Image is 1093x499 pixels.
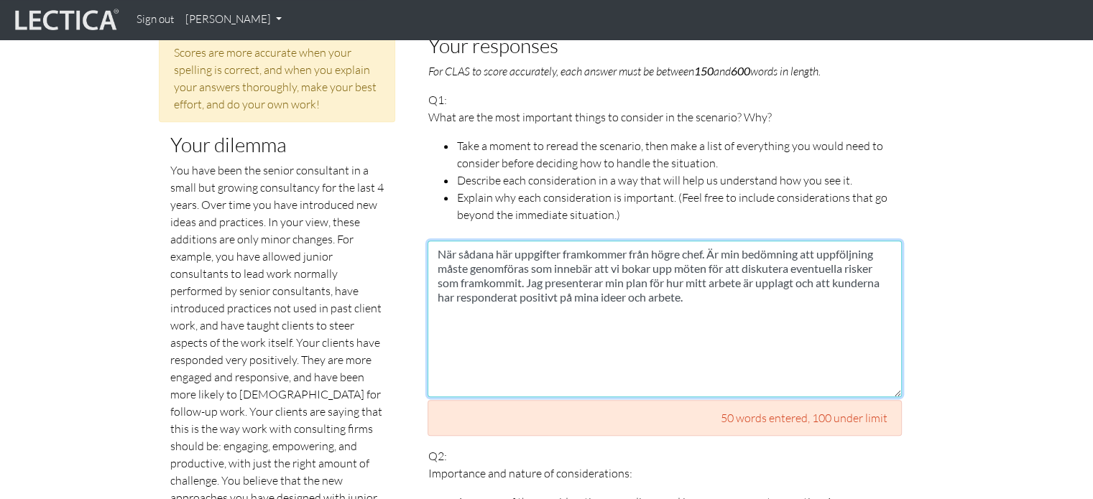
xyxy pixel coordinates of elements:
[428,241,902,397] textarea: När sådana här uppgifter framkommer från högre chef. Är min bedömning att uppföljning måste genom...
[159,34,396,122] div: Scores are more accurate when your spelling is correct, and when you explain your answers thoroug...
[131,6,180,34] a: Sign out
[428,108,902,126] p: What are the most important things to consider in the scenario? Why?
[456,137,902,172] li: Take a moment to reread the scenario, then make a list of everything you would need to consider b...
[693,64,713,78] b: 150
[428,465,902,482] p: Importance and nature of considerations:
[428,34,902,57] h3: Your responses
[807,411,887,425] span: , 100 under limit
[428,91,902,223] p: Q1:
[456,189,902,223] li: Explain why each consideration is important. (Feel free to include considerations that go beyond ...
[170,134,384,156] h3: Your dilemma
[428,400,902,436] div: 50 words entered
[180,6,287,34] a: [PERSON_NAME]
[428,64,820,78] em: For CLAS to score accurately, each answer must be between and words in length.
[456,172,902,189] li: Describe each consideration in a way that will help us understand how you see it.
[11,6,119,34] img: lecticalive
[730,64,750,78] b: 600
